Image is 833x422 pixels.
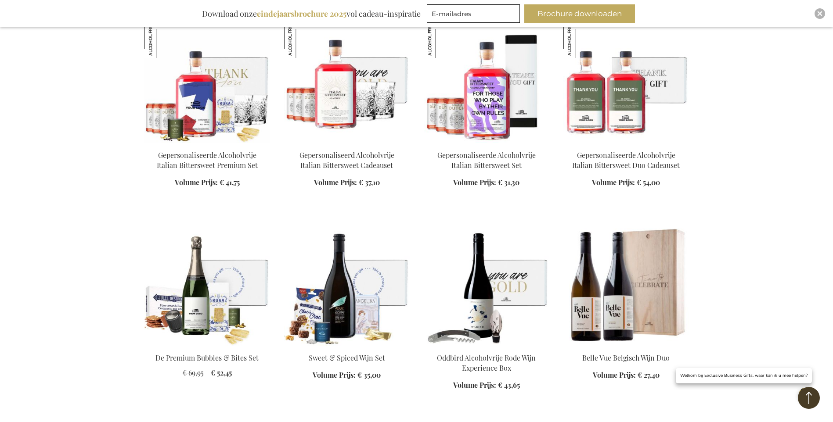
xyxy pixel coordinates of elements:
span: € 35,00 [357,370,381,379]
span: € 37,10 [359,178,380,187]
a: Gepersonaliseerde Alcoholvrije Italian Bittersweet Premium Set [157,150,258,170]
span: € 43,65 [498,380,520,390]
a: Volume Prijs: € 35,00 [313,370,381,380]
a: Sweet & Spiced Wine Set [284,342,410,350]
a: Oddbird Non-Alcoholic Red Wine Experience Box [424,342,549,350]
a: Gepersonaliseerde Alcoholvrije Italian Bittersweet Duo Cadeauset [572,150,680,170]
span: Volume Prijs: [592,178,635,187]
a: The Premium Bubbles & Bites Set [144,342,270,350]
a: Personalised Non-Alcoholic Italian Bittersweet Set Gepersonaliseerde Alcoholvrije Italian Bitters... [424,139,549,148]
a: Volume Prijs: € 27,40 [593,370,660,380]
a: Sweet & Spiced Wijn Set [309,353,385,362]
button: Brochure downloaden [524,4,635,23]
img: Oddbird Non-Alcoholic Red Wine Experience Box [424,223,549,346]
a: Gepersonaliseerd Alcoholvrije Italian Bittersweet Cadeauset [299,150,394,170]
img: The Premium Bubbles & Bites Set [144,223,270,346]
img: Personalised Non-Alcoholic Italian Bittersweet Gift [284,20,410,143]
a: Volume Prijs: € 54,00 [592,178,660,188]
a: Volume Prijs: € 37,10 [314,178,380,188]
input: E-mailadres [427,4,520,23]
img: Belle Vue Belgisch Wijn Duo [563,223,689,346]
a: Oddbird Alcoholvrije Rode Wijn Experience Box [437,353,536,372]
div: Download onze vol cadeau-inspiratie [198,4,425,23]
img: Sweet & Spiced Wine Set [284,223,410,346]
span: € 54,00 [637,178,660,187]
span: € 41,75 [220,178,240,187]
form: marketing offers and promotions [427,4,523,25]
span: Volume Prijs: [453,380,496,390]
img: Gepersonaliseerde Alcoholvrije Italian Bittersweet Duo Cadeauset [563,20,601,58]
a: Volume Prijs: € 41,75 [175,178,240,188]
img: Close [817,11,822,16]
a: Belle Vue Belgisch Wijn Duo [563,342,689,350]
a: Belle Vue Belgisch Wijn Duo [582,353,670,362]
a: Personalised Non-Alcoholic Italian Bittersweet Premium Set Gepersonaliseerde Alcoholvrije Italian... [144,139,270,148]
img: Gepersonaliseerde Alcoholvrije Italian Bittersweet Set [424,20,462,58]
a: De Premium Bubbles & Bites Set [155,353,259,362]
span: € 69,95 [183,368,204,377]
span: € 52,45 [211,368,232,377]
a: Volume Prijs: € 43,65 [453,380,520,390]
span: Volume Prijs: [313,370,356,379]
b: eindejaarsbrochure 2025 [257,8,346,19]
img: Personalised Non-Alcoholic Italian Bittersweet Premium Set [144,20,270,143]
img: Gepersonaliseerde Alcoholvrije Italian Bittersweet Set [424,20,549,143]
img: Personalised Non-Alcoholic Italian Bittersweet Duo Gift Set [563,20,689,143]
span: Volume Prijs: [593,370,636,379]
img: Gepersonaliseerd Alcoholvrije Italian Bittersweet Cadeauset [284,20,322,58]
span: Volume Prijs: [314,178,357,187]
span: Volume Prijs: [175,178,218,187]
a: Personalised Non-Alcoholic Italian Bittersweet Duo Gift Set Gepersonaliseerde Alcoholvrije Italia... [563,139,689,148]
a: Personalised Non-Alcoholic Italian Bittersweet Gift Gepersonaliseerd Alcoholvrije Italian Bitters... [284,139,410,148]
div: Close [815,8,825,19]
span: € 27,40 [638,370,660,379]
img: Gepersonaliseerde Alcoholvrije Italian Bittersweet Premium Set [144,20,182,58]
